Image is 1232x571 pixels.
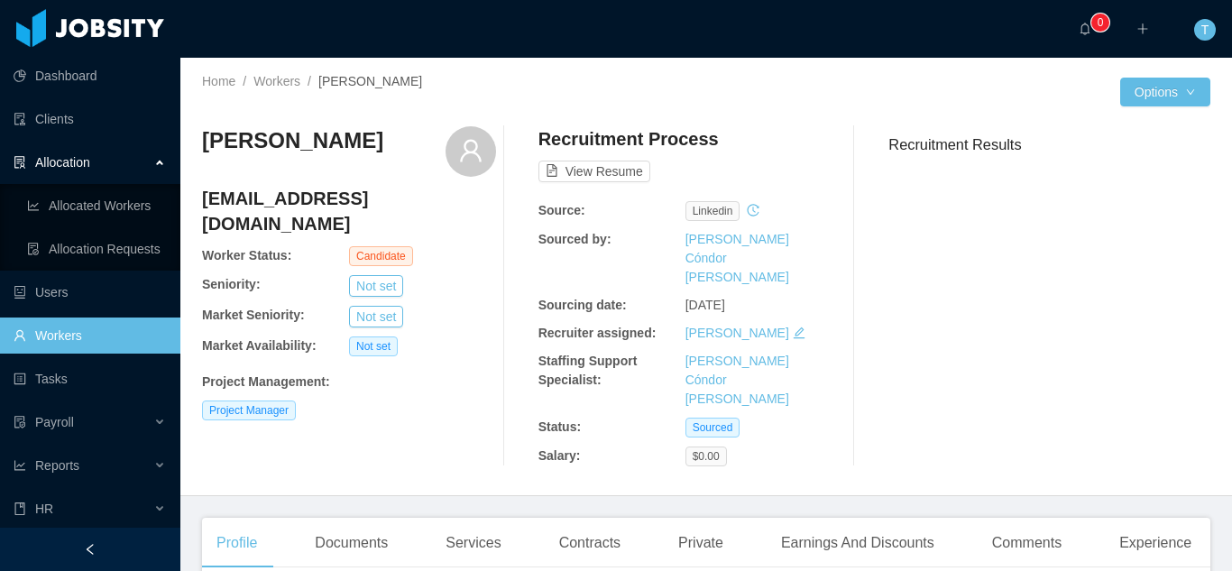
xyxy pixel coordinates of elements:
span: Not set [349,336,398,356]
span: Candidate [349,246,413,266]
span: T [1201,19,1209,41]
b: Sourcing date: [538,298,627,312]
span: Reports [35,458,79,473]
h3: Recruitment Results [888,134,1210,156]
i: icon: plus [1136,23,1149,35]
span: [DATE] [685,298,725,312]
span: / [308,74,311,88]
button: icon: file-textView Resume [538,161,650,182]
span: Allocation [35,155,90,170]
a: icon: file-textView Resume [538,164,650,179]
b: Recruiter assigned: [538,326,657,340]
a: Workers [253,74,300,88]
i: icon: bell [1079,23,1091,35]
h4: [EMAIL_ADDRESS][DOMAIN_NAME] [202,186,496,236]
b: Worker Status: [202,248,291,262]
i: icon: edit [793,327,805,339]
b: Seniority: [202,277,261,291]
b: Project Management : [202,374,330,389]
a: icon: auditClients [14,101,166,137]
span: HR [35,502,53,516]
a: icon: robotUsers [14,274,166,310]
i: icon: solution [14,156,26,169]
span: linkedin [685,201,740,221]
i: icon: file-protect [14,416,26,428]
i: icon: user [458,138,483,163]
span: Payroll [35,415,74,429]
span: $0.00 [685,447,727,466]
button: Not set [349,275,403,297]
span: Sourced [685,418,740,437]
a: [PERSON_NAME] Cóndor [PERSON_NAME] [685,354,789,406]
b: Salary: [538,448,581,463]
i: icon: line-chart [14,459,26,472]
a: [PERSON_NAME] [685,326,789,340]
div: Private [664,518,738,568]
b: Market Seniority: [202,308,305,322]
a: icon: line-chartAllocated Workers [27,188,166,224]
a: Home [202,74,235,88]
a: [PERSON_NAME] Cóndor [PERSON_NAME] [685,232,789,284]
b: Market Availability: [202,338,317,353]
button: Not set [349,306,403,327]
div: Earnings And Discounts [767,518,949,568]
div: Comments [978,518,1076,568]
sup: 0 [1091,14,1109,32]
a: icon: pie-chartDashboard [14,58,166,94]
a: icon: file-doneAllocation Requests [27,231,166,267]
b: Source: [538,203,585,217]
div: Contracts [545,518,635,568]
a: icon: userWorkers [14,318,166,354]
h3: [PERSON_NAME] [202,126,383,155]
div: Documents [300,518,402,568]
div: Experience [1105,518,1206,568]
b: Status: [538,419,581,434]
div: Profile [202,518,271,568]
span: [PERSON_NAME] [318,74,422,88]
button: Optionsicon: down [1120,78,1210,106]
div: Services [431,518,515,568]
i: icon: history [747,204,759,216]
span: Project Manager [202,401,296,420]
b: Staffing Support Specialist: [538,354,638,387]
span: / [243,74,246,88]
i: icon: book [14,502,26,515]
b: Sourced by: [538,232,611,246]
a: icon: profileTasks [14,361,166,397]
